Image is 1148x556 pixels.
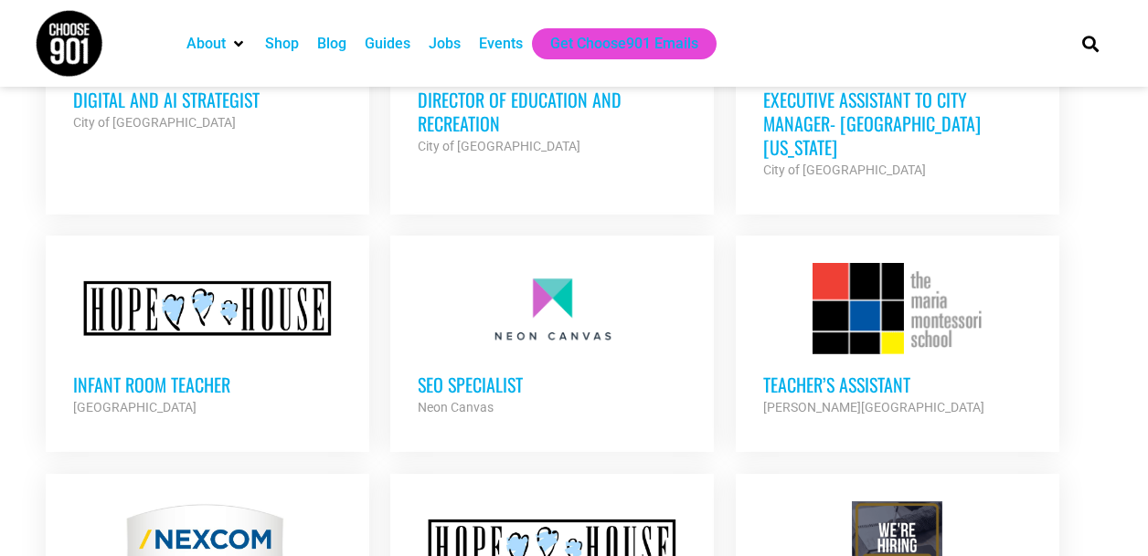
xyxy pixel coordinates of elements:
strong: City of [GEOGRAPHIC_DATA] [73,115,236,130]
a: Blog [317,33,346,55]
a: Guides [365,33,410,55]
a: About [186,33,226,55]
strong: Neon Canvas [418,400,494,414]
strong: City of [GEOGRAPHIC_DATA] [418,139,580,153]
strong: City of [GEOGRAPHIC_DATA] [763,163,926,177]
strong: [PERSON_NAME][GEOGRAPHIC_DATA] [763,400,984,414]
a: SEO Specialist Neon Canvas [390,236,714,446]
h3: Director of Education and Recreation [418,88,686,135]
a: Get Choose901 Emails [550,33,698,55]
div: About [177,28,256,59]
a: Infant Room Teacher [GEOGRAPHIC_DATA] [46,236,369,446]
h3: Digital and AI Strategist [73,88,342,111]
a: Teacher’s Assistant [PERSON_NAME][GEOGRAPHIC_DATA] [736,236,1059,446]
a: Events [479,33,523,55]
h3: Infant Room Teacher [73,372,342,396]
h3: Executive Assistant to City Manager- [GEOGRAPHIC_DATA] [US_STATE] [763,88,1032,159]
h3: SEO Specialist [418,372,686,396]
strong: [GEOGRAPHIC_DATA] [73,400,197,414]
h3: Teacher’s Assistant [763,372,1032,396]
nav: Main nav [177,28,1051,59]
a: Jobs [429,33,461,55]
div: Search [1076,28,1106,58]
a: Shop [265,33,299,55]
